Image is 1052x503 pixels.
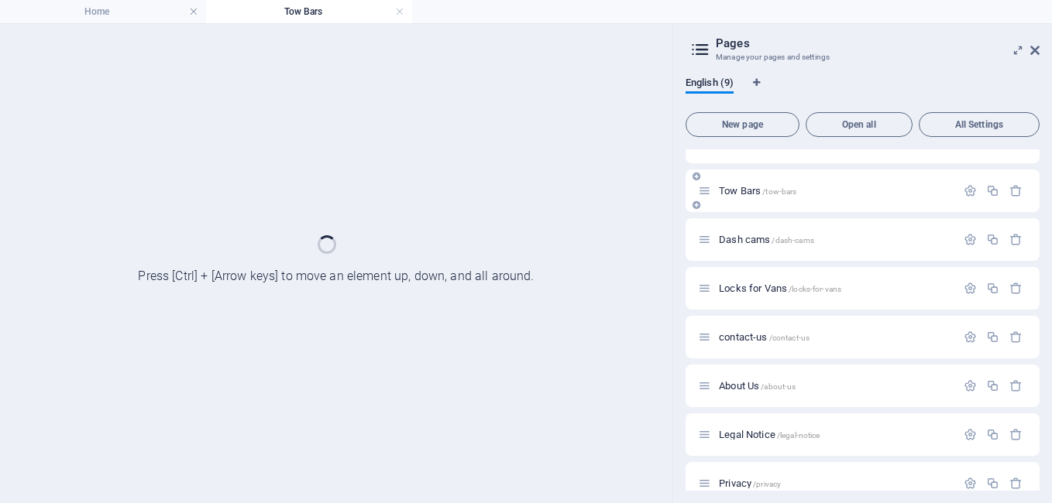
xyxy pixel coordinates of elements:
span: /tow-bars [762,187,796,196]
span: /dash-cams [772,236,813,245]
button: Open all [806,112,913,137]
span: Click to open page [719,429,820,440]
div: Settings [964,477,977,490]
span: English (9) [686,74,734,95]
div: Duplicate [986,428,999,441]
span: About Us [719,380,796,392]
div: Remove [1009,282,1023,295]
div: Settings [964,184,977,197]
span: Click to open page [719,477,781,489]
div: Duplicate [986,477,999,490]
div: Remove [1009,379,1023,392]
div: Duplicate [986,330,999,344]
span: Tow Bars [719,185,796,197]
span: /legal-notice [777,431,820,440]
div: Duplicate [986,282,999,295]
button: New page [686,112,799,137]
button: All Settings [919,112,1040,137]
span: Open all [813,120,906,129]
h3: Manage your pages and settings [716,50,1009,64]
div: Settings [964,282,977,295]
span: Click to open page [719,234,814,245]
span: New page [693,120,792,129]
div: Duplicate [986,233,999,246]
div: Duplicate [986,379,999,392]
div: Language Tabs [686,77,1040,106]
div: Legal Notice/legal-notice [714,429,956,440]
div: Settings [964,330,977,344]
div: Remove [1009,233,1023,246]
div: Settings [964,379,977,392]
span: Locks for Vans [719,282,841,294]
div: Duplicate [986,184,999,197]
span: /about-us [761,382,796,391]
div: Settings [964,428,977,441]
span: All Settings [926,120,1033,129]
span: /locks-for-vans [789,285,841,293]
h4: Tow Bars [206,3,412,20]
div: Dash cams/dash-cams [714,234,956,245]
div: Remove [1009,428,1023,441]
span: contact-us [719,331,810,343]
div: About Us/about-us [714,381,956,391]
div: contact-us/contact-us [714,332,956,342]
div: Privacy/privacy [714,478,956,488]
span: /privacy [753,480,781,488]
div: Locks for Vans/locks-for-vans [714,283,956,293]
div: Remove [1009,477,1023,490]
div: Settings [964,233,977,246]
div: Remove [1009,330,1023,344]
div: Remove [1009,184,1023,197]
span: /contact-us [769,334,810,342]
h2: Pages [716,36,1040,50]
div: Tow Bars/tow-bars [714,186,956,196]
